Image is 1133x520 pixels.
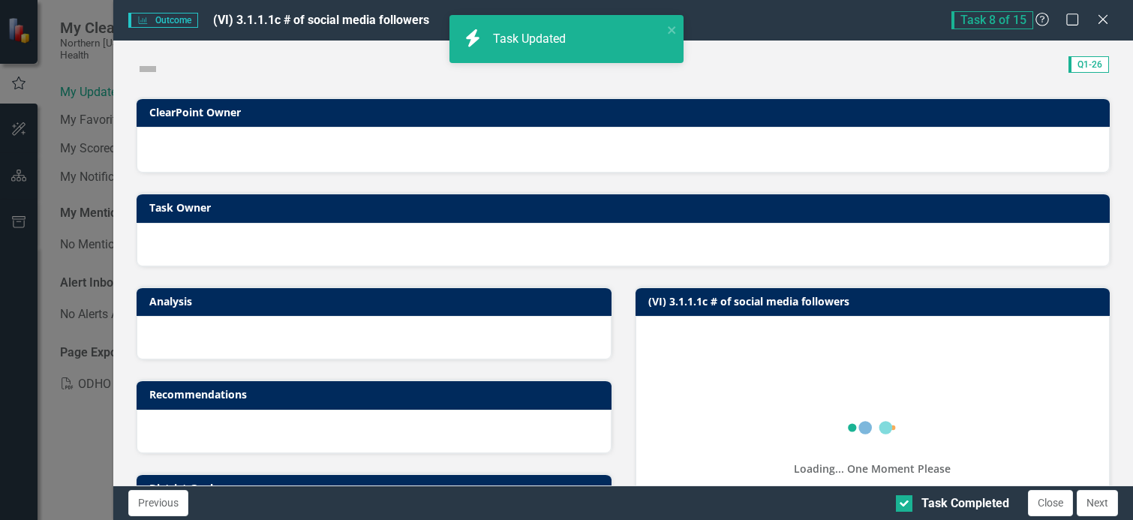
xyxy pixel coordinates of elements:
button: Close [1028,490,1073,516]
button: Next [1077,490,1118,516]
h3: (VI) 3.1.1.1c # of social media followers [648,296,1103,307]
span: (VI) 3.1.1.1c # of social media followers [213,13,429,27]
img: Not Defined [136,57,160,81]
h3: ClearPoint Owner [149,107,1102,118]
h3: Recommendations [149,389,604,400]
span: Q1-26 [1068,56,1109,73]
span: Task 8 of 15 [951,11,1033,29]
div: Task Completed [921,495,1009,512]
h3: Task Owner [149,202,1102,213]
span: Outcome [128,13,198,28]
h3: Analysis [149,296,604,307]
h3: District Goals [149,482,604,494]
div: Loading... One Moment Please [794,461,951,476]
button: Previous [128,490,188,516]
button: close [667,21,678,38]
div: Task Updated [493,31,570,48]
